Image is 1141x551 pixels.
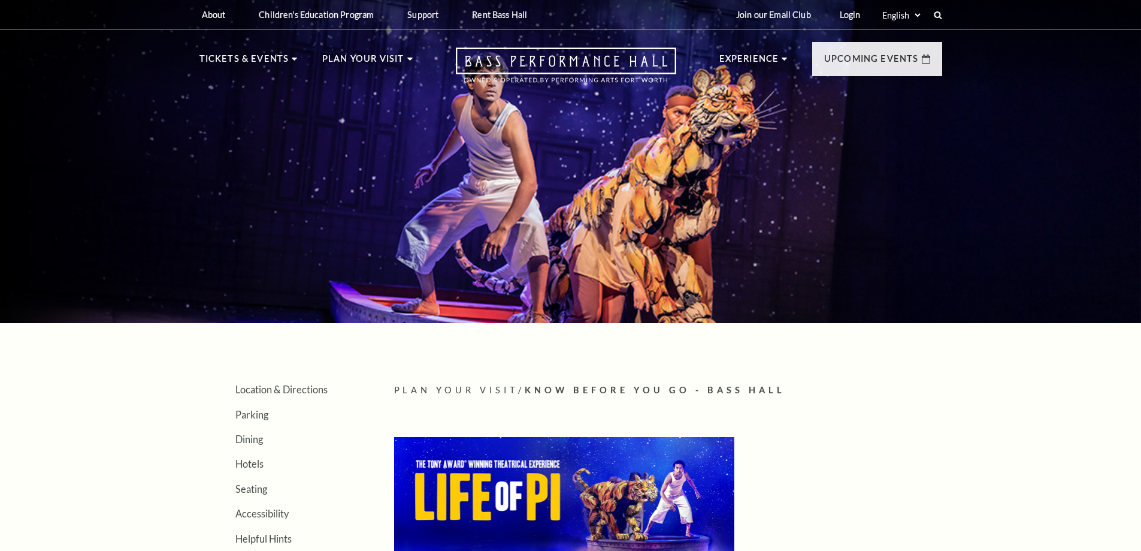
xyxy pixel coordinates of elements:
a: Seating [235,483,267,495]
a: Parking [235,409,268,420]
a: Location & Directions [235,384,328,395]
p: Experience [719,52,779,73]
p: / [394,383,942,398]
p: Upcoming Events [824,52,919,73]
span: Plan Your Visit [394,385,519,395]
p: Support [407,10,438,20]
p: Plan Your Visit [322,52,404,73]
span: Know Before You Go - Bass Hall [525,385,785,395]
select: Select: [880,10,922,21]
p: Tickets & Events [199,52,289,73]
a: Helpful Hints [235,533,292,544]
p: About [202,10,226,20]
p: Children's Education Program [259,10,374,20]
p: Rent Bass Hall [472,10,527,20]
a: Dining [235,433,263,445]
a: Hotels [235,458,264,469]
a: Accessibility [235,508,289,519]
